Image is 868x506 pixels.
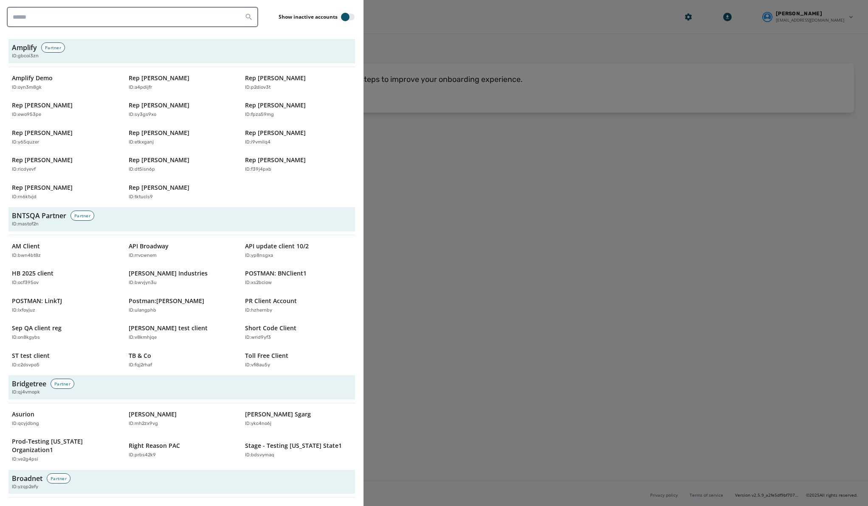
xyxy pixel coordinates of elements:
p: ID: qcyjdbng [12,420,39,427]
button: BroadnetPartnerID:yzqp2efy [8,470,355,494]
p: ID: ulangphb [129,307,156,314]
span: ID: mastof2n [12,221,39,228]
p: ID: prbs42k9 [129,452,156,459]
button: Sep QA client regID:on8kgybs [8,320,122,345]
p: Rep [PERSON_NAME] [245,74,306,82]
span: ID: yzqp2efy [12,484,38,491]
button: TB & CoID:fqj2rhaf [125,348,239,372]
p: Asurion [12,410,34,419]
button: BridgetreePartnerID:qj4vmopk [8,375,355,399]
p: ID: p2diov3t [245,84,271,91]
p: POSTMAN: LinkTJ [12,297,62,305]
button: AM ClientID:bwn4bt8z [8,239,122,263]
span: ID: qj4vmopk [12,389,40,396]
p: Rep [PERSON_NAME] [12,156,73,164]
button: Prod-Testing [US_STATE] Organization1ID:ve2g4psi [8,434,122,467]
p: Toll Free Client [245,351,288,360]
p: ID: c2dsvpo5 [12,362,39,369]
p: ID: lxfoyjuz [12,307,35,314]
p: ID: fqj2rhaf [129,362,152,369]
div: Partner [47,473,70,484]
p: Rep [PERSON_NAME] [129,129,189,137]
button: [PERSON_NAME] SgargID:ykc4no6j [242,407,355,431]
p: PR Client Account [245,297,297,305]
p: ID: on8kgybs [12,334,40,341]
p: Rep [PERSON_NAME] [129,183,189,192]
button: Rep [PERSON_NAME]ID:a4pdijfr [125,70,239,95]
p: Rep [PERSON_NAME] [12,101,73,110]
p: Right Reason PAC [129,441,180,450]
p: ID: bwvjyn3u [129,279,157,287]
button: POSTMAN: LinkTJID:lxfoyjuz [8,293,122,318]
span: ID: gbcoi3zn [12,53,39,60]
button: Rep [PERSON_NAME]ID:fpza59mg [242,98,355,122]
p: ID: i9vmilq4 [245,139,271,146]
p: ID: hzhernby [245,307,272,314]
p: ID: bdsvymaq [245,452,274,459]
p: ID: sy3gs9xo [129,111,156,118]
p: ID: a4pdijfr [129,84,152,91]
p: Rep [PERSON_NAME] [129,74,189,82]
p: ID: y65quzer [12,139,39,146]
p: [PERSON_NAME] Industries [129,269,208,278]
p: ID: bwn4bt8z [12,252,41,259]
p: ID: ocf395ov [12,279,39,287]
button: Rep [PERSON_NAME]ID:dt5isn6p [125,152,239,177]
button: Amplify DemoID:oyn3m8gk [8,70,122,95]
p: ID: dt5isn6p [129,166,155,173]
p: ID: ve2g4psi [12,456,38,463]
p: ID: ricdyevf [12,166,36,173]
p: Sep QA client reg [12,324,62,332]
button: Rep [PERSON_NAME]ID:y65quzer [8,125,122,149]
p: AM Client [12,242,40,250]
p: Amplify Demo [12,74,53,82]
p: ID: rrvcwnem [129,252,157,259]
button: [PERSON_NAME] test clientID:v8kmhjqe [125,320,239,345]
h3: BNTSQA Partner [12,211,66,221]
p: Postman:[PERSON_NAME] [129,297,204,305]
button: AmplifyPartnerID:gbcoi3zn [8,39,355,63]
button: Right Reason PACID:prbs42k9 [125,434,239,467]
p: ID: etkxganj [129,139,154,146]
p: API update client 10/2 [245,242,309,250]
p: Rep [PERSON_NAME] [129,156,189,164]
p: Stage - Testing [US_STATE] State1 [245,441,342,450]
button: Rep [PERSON_NAME]ID:rn6ktvjd [8,180,122,204]
button: AsurionID:qcyjdbng [8,407,122,431]
p: Rep [PERSON_NAME] [12,183,73,192]
button: BNTSQA PartnerPartnerID:mastof2n [8,207,355,231]
h3: Bridgetree [12,379,46,389]
button: HB 2025 clientID:ocf395ov [8,266,122,290]
div: Partner [41,42,65,53]
p: Rep [PERSON_NAME] [129,101,189,110]
p: ST test client [12,351,50,360]
h3: Amplify [12,42,37,53]
div: Partner [51,379,74,389]
h3: Broadnet [12,473,42,484]
button: Rep [PERSON_NAME]ID:f39j4pxb [242,152,355,177]
p: Rep [PERSON_NAME] [12,129,73,137]
button: Short Code ClientID:wrid9yf3 [242,320,355,345]
p: ID: fpza59mg [245,111,274,118]
button: [PERSON_NAME]ID:mh2zx9vg [125,407,239,431]
p: HB 2025 client [12,269,54,278]
p: ID: mh2zx9vg [129,420,158,427]
p: ID: rn6ktvjd [12,194,37,201]
button: Rep [PERSON_NAME]ID:tktucls9 [125,180,239,204]
button: Rep [PERSON_NAME]ID:i9vmilq4 [242,125,355,149]
label: Show inactive accounts [279,14,338,20]
p: ID: yp8nsgxa [245,252,273,259]
button: PR Client AccountID:hzhernby [242,293,355,318]
button: Postman:[PERSON_NAME]ID:ulangphb [125,293,239,318]
p: ID: wrid9yf3 [245,334,271,341]
p: ID: v8kmhjqe [129,334,157,341]
p: TB & Co [129,351,151,360]
button: POSTMAN: BNClient1ID:xs2bciow [242,266,355,290]
p: POSTMAN: BNClient1 [245,269,307,278]
button: Rep [PERSON_NAME]ID:ewo953pe [8,98,122,122]
p: ID: f39j4pxb [245,166,271,173]
p: ID: oyn3m8gk [12,84,42,91]
p: ID: vfi8au5y [245,362,270,369]
button: Rep [PERSON_NAME]ID:ricdyevf [8,152,122,177]
p: [PERSON_NAME] [129,410,177,419]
